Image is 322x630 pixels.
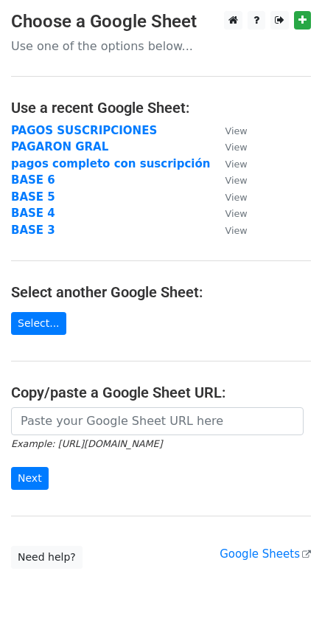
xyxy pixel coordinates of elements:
iframe: Chat Widget [248,559,322,630]
h4: Use a recent Google Sheet: [11,99,311,117]
h4: Select another Google Sheet: [11,283,311,301]
a: Need help? [11,546,83,569]
small: View [225,208,247,219]
small: View [225,225,247,236]
a: pagos completo con suscripción [11,157,210,170]
a: View [210,173,247,187]
p: Use one of the options below... [11,38,311,54]
a: View [210,190,247,204]
small: View [225,142,247,153]
small: View [225,192,247,203]
a: PAGOS SUSCRIPCIONES [11,124,157,137]
a: PAGARON GRAL [11,140,108,153]
a: BASE 6 [11,173,55,187]
a: BASE 5 [11,190,55,204]
small: View [225,125,247,136]
small: View [225,159,247,170]
a: BASE 4 [11,207,55,220]
a: BASE 3 [11,224,55,237]
input: Paste your Google Sheet URL here [11,407,304,435]
a: View [210,207,247,220]
input: Next [11,467,49,490]
a: View [210,157,247,170]
a: View [210,124,247,137]
a: View [210,140,247,153]
h3: Choose a Google Sheet [11,11,311,32]
a: Google Sheets [220,547,311,561]
h4: Copy/paste a Google Sheet URL: [11,384,311,401]
small: View [225,175,247,186]
a: View [210,224,247,237]
small: Example: [URL][DOMAIN_NAME] [11,438,162,449]
a: Select... [11,312,66,335]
